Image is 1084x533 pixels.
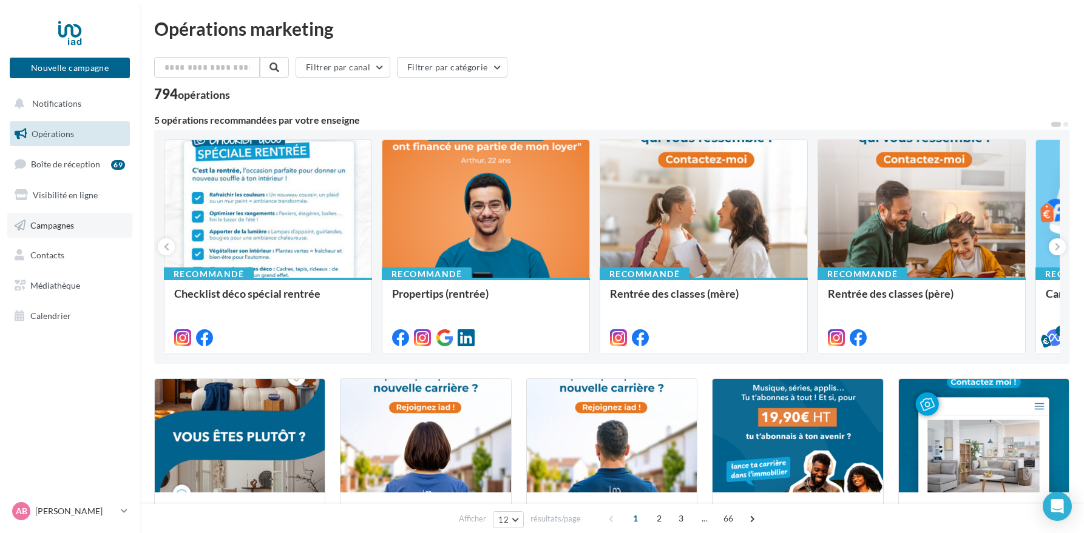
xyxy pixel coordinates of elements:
[600,267,689,281] div: Recommandé
[397,57,507,78] button: Filtrer par catégorie
[10,500,130,523] a: AB [PERSON_NAME]
[828,287,1015,312] div: Rentrée des classes (père)
[537,502,687,526] div: Rentrée des classes développement (conseiller)
[174,287,362,312] div: Checklist déco spécial rentrée
[671,509,691,528] span: 3
[719,509,739,528] span: 66
[296,57,390,78] button: Filtrer par canal
[695,509,714,528] span: ...
[626,509,645,528] span: 1
[30,280,80,290] span: Médiathèque
[7,213,132,238] a: Campagnes
[7,243,132,268] a: Contacts
[909,502,1059,526] div: Journée mondiale de la photographie
[33,190,98,200] span: Visibilité en ligne
[7,121,132,147] a: Opérations
[350,502,501,526] div: Rentrée des classes développement (conseillère)
[111,160,125,170] div: 69
[7,303,132,329] a: Calendrier
[164,502,315,526] div: Vous êtes plutôt ?
[35,505,116,517] p: [PERSON_NAME]
[7,183,132,208] a: Visibilité en ligne
[10,58,130,78] button: Nouvelle campagne
[154,19,1069,38] div: Opérations marketing
[30,220,74,230] span: Campagnes
[459,513,486,525] span: Afficher
[1043,492,1072,521] div: Open Intercom Messenger
[610,287,798,312] div: Rentrée des classes (mère)
[7,273,132,298] a: Médiathèque
[154,115,1050,125] div: 5 opérations recommandées par votre enseigne
[1055,326,1066,337] div: 5
[31,159,100,169] span: Boîte de réception
[30,310,71,321] span: Calendrier
[530,513,581,525] span: résultats/page
[493,511,524,528] button: 12
[164,267,254,281] div: Recommandé
[7,91,127,116] button: Notifications
[649,509,669,528] span: 2
[7,151,132,177] a: Boîte de réception69
[382,267,472,281] div: Recommandé
[818,267,907,281] div: Recommandé
[178,89,230,100] div: opérations
[392,287,580,312] div: Propertips (rentrée)
[498,515,509,525] span: 12
[32,129,74,139] span: Opérations
[32,98,81,109] span: Notifications
[722,502,873,526] div: Visuel offre étudiante N°4
[16,505,27,517] span: AB
[30,250,64,260] span: Contacts
[154,87,230,101] div: 794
